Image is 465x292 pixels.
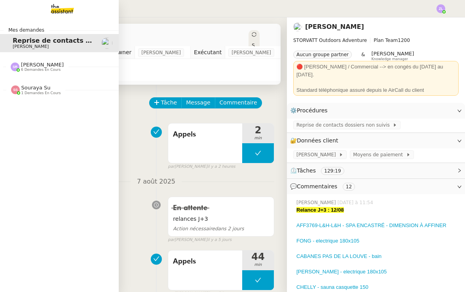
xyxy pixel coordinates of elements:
td: Owner [110,46,135,59]
img: svg [437,4,445,13]
span: Plan Team [374,38,398,43]
span: Procédures [297,107,328,114]
nz-tag: 129:19 [321,167,344,175]
span: [PERSON_NAME] [21,62,64,68]
span: Commentaire [220,98,257,107]
span: relances J+3 [173,214,269,224]
span: Knowledge manager [371,57,408,61]
span: [DATE] à 11:54 [338,199,375,206]
span: ⏲️ [290,167,351,174]
strong: Relance J+3 : 12/08 [296,207,344,213]
span: & [361,51,365,61]
span: Tâches [297,167,316,174]
span: 6 demandes en cours [21,68,61,72]
span: dans 2 jours [173,226,244,231]
span: [PERSON_NAME] [296,199,338,206]
a: AFF3769-L&H-L&H - SPA ENCASTRÉ - DIMENSION À AFFINER [296,222,446,228]
span: 44 [242,252,274,262]
span: Souraya Su [21,85,51,91]
span: Tâche [161,98,177,107]
small: [PERSON_NAME] [168,237,232,243]
span: Statut [252,43,255,76]
small: [PERSON_NAME] [168,163,235,170]
span: par [168,163,175,170]
span: En attente [173,205,207,212]
span: Moyens de paiement [353,151,406,159]
img: users%2FRcIDm4Xn1TPHYwgLThSv8RQYtaM2%2Favatar%2F95761f7a-40c3-4bb5-878d-fe785e6f95b2 [293,23,302,31]
span: 2 [242,125,274,135]
span: min [242,135,274,142]
img: users%2FRcIDm4Xn1TPHYwgLThSv8RQYtaM2%2Favatar%2F95761f7a-40c3-4bb5-878d-fe785e6f95b2 [101,38,112,49]
span: [PERSON_NAME] [296,151,339,159]
span: 7 août 2025 [131,176,182,187]
span: Appels [173,129,237,140]
span: Reprise de contacts dossiers non suivis - [DATE] [13,37,185,44]
span: par [168,237,175,243]
span: 💬 [290,183,358,190]
span: il y a 2 heures [207,163,235,170]
button: Commentaire [215,97,262,108]
span: Appels [173,256,237,267]
span: Action nécessaire [173,226,215,231]
img: svg [11,63,19,71]
a: [PERSON_NAME] - electrique 180x105 [296,269,387,275]
span: Données client [297,137,338,144]
span: Message [186,98,210,107]
a: CHELLY - sauna casquette 150 [296,284,368,290]
span: 1 demandes en cours [21,91,61,95]
span: Mes demandes [4,26,49,34]
span: Reprise de contacts dossiers non suivis [296,121,393,129]
a: [PERSON_NAME] [305,23,364,30]
span: [PERSON_NAME] [232,49,271,57]
td: Exécutant [190,46,225,59]
app-user-label: Knowledge manager [371,51,414,61]
nz-tag: 12 [343,183,355,191]
nz-tag: Aucun groupe partner [293,51,352,59]
div: 🔐Données client [287,133,465,148]
div: ⚙️Procédures [287,103,465,118]
span: Commentaires [297,183,337,190]
span: 🔐 [290,136,342,145]
div: Standard téléphonique assuré depuis le AirCall du client [296,86,456,94]
span: [PERSON_NAME] [371,51,414,57]
span: 1200 [398,38,410,43]
div: 💬Commentaires 12 [287,179,465,194]
img: svg [11,85,20,94]
span: STORVATT Outdoors Adventure [293,38,367,43]
div: ⏲️Tâches 129:19 [287,163,465,178]
button: Tâche [149,97,182,108]
a: CABANES PAS DE LA LOUVE - bain [296,253,381,259]
span: [PERSON_NAME] [141,49,181,57]
span: il y a 5 jours [207,237,232,243]
button: Message [181,97,215,108]
span: ⚙️ [290,106,331,115]
div: 🔴 [PERSON_NAME] / Commercial --> en congés du [DATE] au [DATE]. [296,63,456,78]
a: FONG - electrique 180x105 [296,238,359,244]
span: min [242,262,274,268]
span: [PERSON_NAME] [13,44,49,49]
